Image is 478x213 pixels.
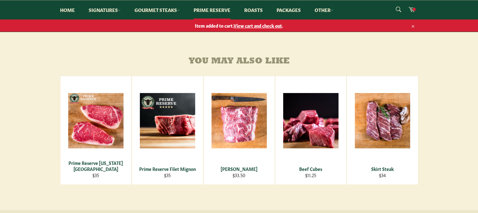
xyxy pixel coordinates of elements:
[132,76,203,185] a: Prime Reserve Filet Mignon Prime Reserve Filet Mignon $35
[347,76,418,185] a: Skirt Steak Skirt Steak $34
[234,22,282,29] span: View cart and check out
[238,0,269,19] a: Roasts
[140,93,195,148] img: Prime Reserve Filet Mignon
[203,76,275,185] a: Chuck Roast [PERSON_NAME] $33.50
[270,0,307,19] a: Packages
[128,0,186,19] a: Gourmet Steaks
[207,166,271,172] div: [PERSON_NAME]
[64,172,127,178] div: $35
[54,0,81,19] a: Home
[60,76,132,185] a: Prime Reserve New York Strip Prime Reserve [US_STATE][GEOGRAPHIC_DATA] $35
[68,93,124,148] img: Prime Reserve New York Strip
[64,160,127,172] div: Prime Reserve [US_STATE][GEOGRAPHIC_DATA]
[212,93,267,148] img: Chuck Roast
[308,0,340,19] a: Other
[279,172,342,178] div: $11.25
[207,172,271,178] div: $33.50
[54,23,425,29] span: Item added to cart. .
[82,0,127,19] a: Signatures
[279,166,342,172] div: Beef Cubes
[351,166,414,172] div: Skirt Steak
[283,93,338,148] img: Beef Cubes
[136,172,199,178] div: $35
[351,172,414,178] div: $34
[355,93,410,148] img: Skirt Steak
[136,166,199,172] div: Prime Reserve Filet Mignon
[187,0,237,19] a: Prime Reserve
[60,57,418,66] h4: You may also like
[275,76,347,185] a: Beef Cubes Beef Cubes $11.25
[54,19,425,32] a: Item added to cart.View cart and check out.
